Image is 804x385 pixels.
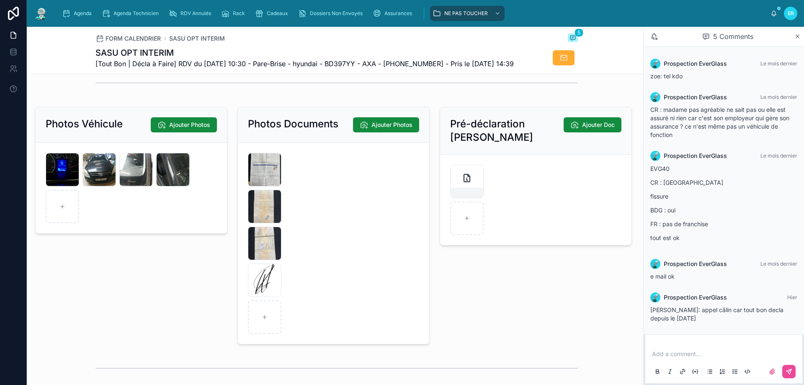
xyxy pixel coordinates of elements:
[106,34,161,43] span: FORM CALENDRIER
[650,106,789,138] span: CR : madame pas agréable ne sait pas ou elle est assuré ni rien car c'est son employeur qui gère ...
[650,206,797,214] p: BDG : oui
[664,93,727,101] span: Prospection EverGlass
[95,47,514,59] h1: SASU OPT INTERIM
[370,6,418,21] a: Assurances
[166,6,217,21] a: RDV Annulés
[267,10,288,17] span: Cadeaux
[650,233,797,242] p: tout est ok
[760,60,797,67] span: Le mois dernier
[59,6,98,21] a: Agenda
[233,10,245,17] span: Rack
[353,117,419,132] button: Ajouter Photos
[760,261,797,267] span: Le mois dernier
[74,10,92,17] span: Agenda
[151,117,217,132] button: Ajouter Photos
[450,117,564,144] h2: Pré-déclaration [PERSON_NAME]
[650,306,783,322] span: [PERSON_NAME]: appel câlin car tout bon decla depuis le [DATE]
[787,294,797,300] span: Hier
[219,6,251,21] a: Rack
[33,7,49,20] img: App logo
[95,34,161,43] a: FORM CALENDRIER
[430,6,505,21] a: NE PAS TOUCHER
[788,10,794,17] span: ER
[169,121,210,129] span: Ajouter Photos
[55,4,770,23] div: scrollable content
[650,178,797,187] p: CR : [GEOGRAPHIC_DATA]
[568,34,578,44] button: 5
[46,117,123,131] h2: Photos Véhicule
[248,117,338,131] h2: Photos Documents
[310,10,363,17] span: Dossiers Non Envoyés
[650,273,675,280] span: e mail ok
[180,10,211,17] span: RDV Annulés
[444,10,488,17] span: NE PAS TOUCHER
[582,121,615,129] span: Ajouter Doc
[169,34,225,43] a: SASU OPT INTERIM
[253,6,294,21] a: Cadeaux
[664,260,727,268] span: Prospection EverGlass
[575,28,583,37] span: 5
[650,72,683,80] span: zoe: tel kdo
[650,192,797,201] p: fissure
[760,94,797,100] span: Le mois dernier
[296,6,368,21] a: Dossiers Non Envoyés
[650,164,797,173] p: EVG40
[760,152,797,159] span: Le mois dernier
[384,10,412,17] span: Assurances
[99,6,165,21] a: Agenda Technicien
[564,117,621,132] button: Ajouter Doc
[95,59,514,69] span: [Tout Bon | Décla à Faire] RDV du [DATE] 10:30 - Pare-Brise - hyundai - BD397YY - AXA - [PHONE_NU...
[113,10,159,17] span: Agenda Technicien
[713,31,753,41] span: 5 Comments
[371,121,412,129] span: Ajouter Photos
[664,152,727,160] span: Prospection EverGlass
[650,220,797,228] p: FR : pas de franchise
[664,293,727,302] span: Prospection EverGlass
[664,59,727,68] span: Prospection EverGlass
